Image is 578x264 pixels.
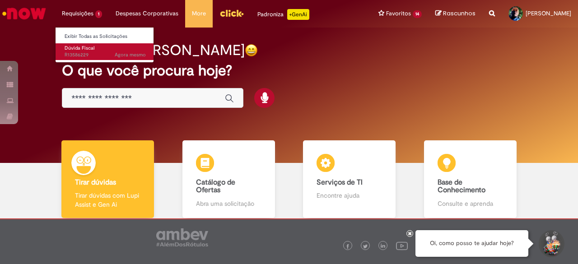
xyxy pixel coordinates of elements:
span: 14 [413,10,422,18]
div: Oi, como posso te ajudar hoje? [415,230,528,257]
a: Catálogo de Ofertas Abra uma solicitação [168,140,289,218]
h2: O que você procura hoje? [62,63,516,79]
button: Iniciar Conversa de Suporte [537,230,564,257]
p: +GenAi [287,9,309,20]
ul: Requisições [55,27,154,63]
span: Favoritos [386,9,411,18]
span: Agora mesmo [115,51,146,58]
a: Serviços de TI Encontre ajuda [289,140,410,218]
a: Exibir Todas as Solicitações [56,32,155,42]
p: Consulte e aprenda [438,199,503,208]
img: logo_footer_youtube.png [396,240,408,251]
p: Encontre ajuda [317,191,382,200]
div: Padroniza [257,9,309,20]
img: click_logo_yellow_360x200.png [219,6,244,20]
a: Tirar dúvidas Tirar dúvidas com Lupi Assist e Gen Ai [47,140,168,218]
p: Tirar dúvidas com Lupi Assist e Gen Ai [75,191,140,209]
a: Aberto R13586229 : Dúvida Fiscal [56,43,155,60]
span: Dúvida Fiscal [65,45,94,51]
span: [PERSON_NAME] [526,9,571,17]
a: Base de Conhecimento Consulte e aprenda [410,140,531,218]
img: logo_footer_ambev_rotulo_gray.png [156,228,208,246]
span: R13586229 [65,51,146,59]
img: happy-face.png [245,44,258,57]
img: logo_footer_twitter.png [363,244,368,249]
img: logo_footer_facebook.png [345,244,350,249]
b: Base de Conhecimento [438,178,485,195]
b: Catálogo de Ofertas [196,178,235,195]
a: Rascunhos [435,9,475,18]
p: Abra uma solicitação [196,199,261,208]
time: 01/10/2025 14:18:50 [115,51,146,58]
span: More [192,9,206,18]
span: 1 [95,10,102,18]
span: Despesas Corporativas [116,9,178,18]
span: Requisições [62,9,93,18]
img: ServiceNow [1,5,47,23]
b: Tirar dúvidas [75,178,116,187]
span: Rascunhos [443,9,475,18]
b: Serviços de TI [317,178,363,187]
img: logo_footer_linkedin.png [381,244,385,249]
